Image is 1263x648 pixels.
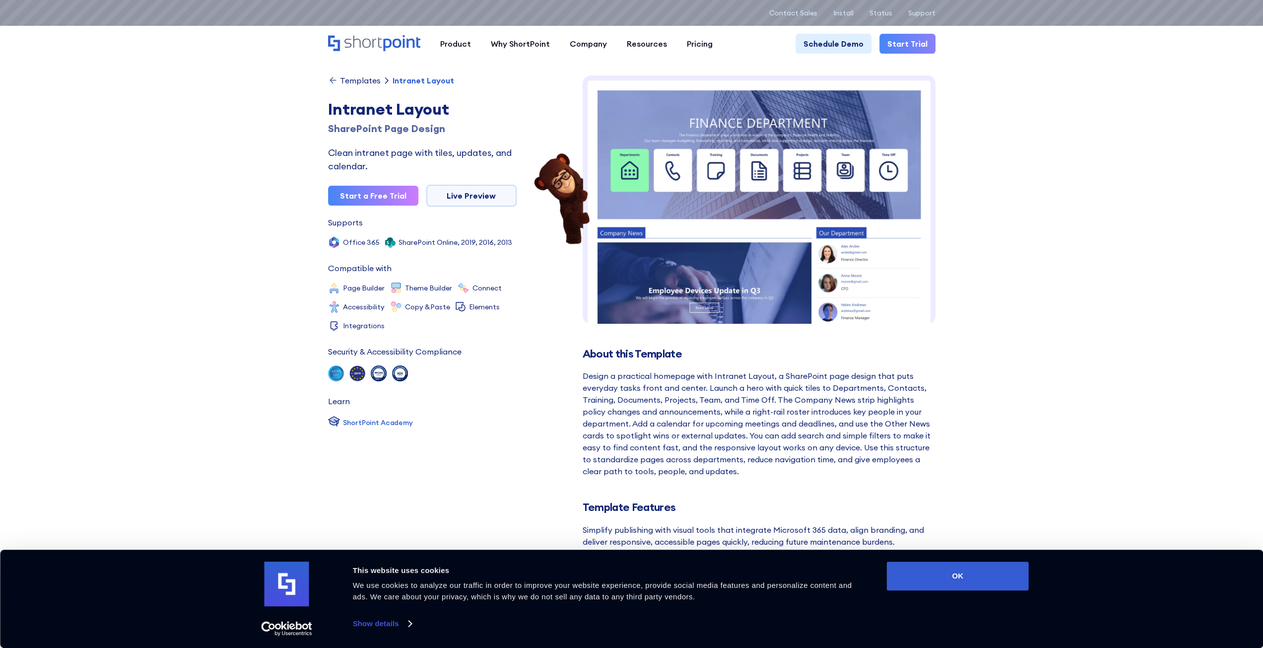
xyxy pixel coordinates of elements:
a: Home [328,35,420,52]
div: Why ShortPoint [491,38,550,50]
a: Schedule Demo [796,34,871,54]
div: Pricing [687,38,713,50]
div: ShortPoint Academy [343,418,413,428]
a: Templates [328,75,381,85]
a: Pricing [677,34,723,54]
div: Templates [340,76,381,84]
div: This website uses cookies [353,565,864,576]
div: Elements [469,303,500,310]
div: Integrations [343,322,385,329]
div: Design a practical homepage with Intranet Layout, a SharePoint page design that puts everyday tas... [583,370,935,477]
a: Resources [617,34,677,54]
div: Supports [328,218,363,226]
a: Start a Free Trial [328,186,418,206]
div: Intranet Layout [328,97,517,121]
div: Compatible with [328,264,392,272]
a: Show details [353,616,411,631]
div: Simplify publishing with visual tools that integrate Microsoft 365 data, align branding, and deli... [583,524,935,548]
a: Start Trial [879,34,935,54]
img: Intranet Layout – SharePoint Page Design: Clean intranet page with tiles, updates, and calendar. [583,75,935,488]
div: Connect [472,285,502,291]
img: soc 2 [328,365,344,381]
div: Office 365 [343,239,380,246]
div: SharePoint Online, 2019, 2016, 2013 [399,239,512,246]
h2: Template Features [583,501,935,513]
img: logo [265,562,309,606]
div: Copy &Paste [405,303,450,310]
a: Live Preview [426,185,517,207]
div: Page Builder [343,285,385,291]
h2: About this Template [583,348,935,360]
a: Usercentrics Cookiebot - opens in a new window [243,621,330,636]
div: Theme Builder [405,285,452,291]
a: Company [560,34,617,54]
div: Accessibility [343,303,385,310]
div: Learn [328,397,350,405]
div: Clean intranet page with tiles, updates, and calendar. [328,146,517,173]
div: Security & Accessibility Compliance [328,348,462,356]
a: Install [833,9,854,17]
a: Product [430,34,481,54]
div: Resources [627,38,667,50]
button: OK [887,562,1029,590]
a: Why ShortPoint [481,34,560,54]
div: Company [570,38,607,50]
a: ShortPoint Academy [328,415,413,430]
a: Support [908,9,935,17]
div: Product [440,38,471,50]
span: We use cookies to analyze our traffic in order to improve your website experience, provide social... [353,581,852,601]
a: Status [869,9,892,17]
div: SharePoint Page Design [328,121,517,136]
a: Contact Sales [769,9,817,17]
div: Intranet Layout [393,76,454,84]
